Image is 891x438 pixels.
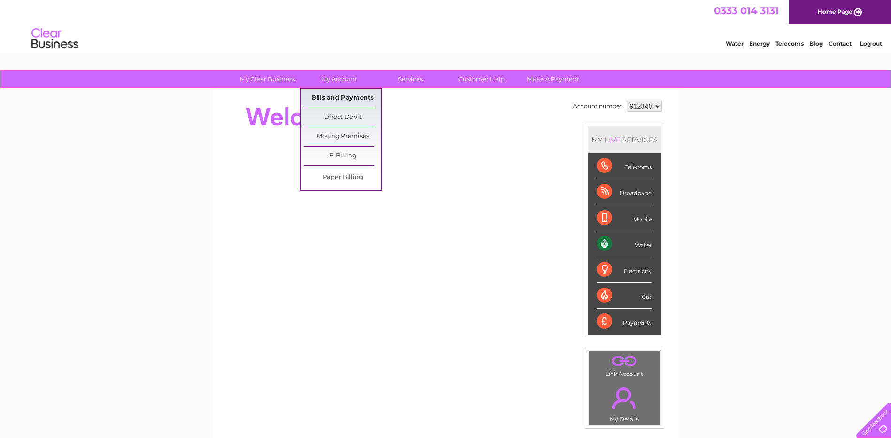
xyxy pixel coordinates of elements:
[591,382,658,415] a: .
[775,40,804,47] a: Telecoms
[229,70,306,88] a: My Clear Business
[749,40,770,47] a: Energy
[304,108,381,127] a: Direct Debit
[588,350,661,380] td: Link Account
[597,283,652,309] div: Gas
[304,89,381,108] a: Bills and Payments
[714,5,779,16] a: 0333 014 3131
[514,70,592,88] a: Make A Payment
[597,179,652,205] div: Broadband
[829,40,852,47] a: Contact
[31,24,79,53] img: logo.png
[597,153,652,179] div: Telecoms
[372,70,449,88] a: Services
[443,70,520,88] a: Customer Help
[588,379,661,425] td: My Details
[860,40,882,47] a: Log out
[597,257,652,283] div: Electricity
[571,98,624,114] td: Account number
[603,135,622,144] div: LIVE
[300,70,378,88] a: My Account
[224,5,668,46] div: Clear Business is a trading name of Verastar Limited (registered in [GEOGRAPHIC_DATA] No. 3667643...
[591,353,658,369] a: .
[597,309,652,334] div: Payments
[304,127,381,146] a: Moving Premises
[809,40,823,47] a: Blog
[597,231,652,257] div: Water
[304,168,381,187] a: Paper Billing
[726,40,744,47] a: Water
[304,147,381,165] a: E-Billing
[597,205,652,231] div: Mobile
[588,126,661,153] div: MY SERVICES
